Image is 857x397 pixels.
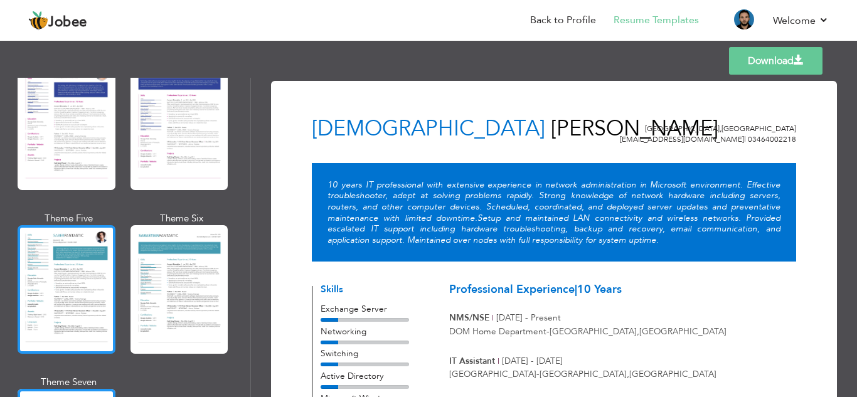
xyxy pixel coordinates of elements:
span: | [498,355,499,367]
div: Theme Five [20,212,118,225]
h3: Professional Experience 10 Years [449,283,796,296]
div: Theme Six [133,212,231,225]
div: Exchange Server [321,303,408,315]
a: Download [729,47,822,75]
div: Switching [321,347,408,359]
span: [EMAIL_ADDRESS][DOMAIN_NAME] [620,134,746,144]
h4: Skills [321,285,408,295]
img: Profile Img [734,9,754,29]
span: | [744,134,746,144]
p: DOM Home Department [GEOGRAPHIC_DATA] [GEOGRAPHIC_DATA] [449,326,796,337]
p: [GEOGRAPHIC_DATA] [GEOGRAPHIC_DATA] [594,124,796,134]
a: Resume Templates [614,13,699,28]
a: Back to Profile [530,13,596,28]
span: [DEMOGRAPHIC_DATA] [312,114,545,143]
span: 03464002218 [748,134,796,144]
div: Active Directory [321,370,408,382]
span: , [720,124,721,134]
span: | [492,312,494,324]
img: jobee.io [28,11,48,31]
a: Jobee [28,11,87,31]
span: - [546,326,550,337]
div: Theme Seven [20,376,118,389]
span: | [575,282,577,297]
span: [PERSON_NAME] [551,114,718,143]
span: NMS/NSE [449,312,489,324]
a: Welcome [773,13,829,28]
span: [DATE] - Present [496,312,561,324]
span: - [536,368,540,380]
span: Jobee [48,16,87,29]
span: IT Assistant [449,355,495,367]
span: [DATE] - [DATE] [502,355,563,367]
div: Networking [321,326,408,337]
span: , [637,326,639,337]
em: 10 years IT professional with extensive experience in network administration in Microsoft environ... [327,179,780,246]
span: , [627,368,629,380]
p: [GEOGRAPHIC_DATA] [GEOGRAPHIC_DATA] [GEOGRAPHIC_DATA] [449,368,796,380]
